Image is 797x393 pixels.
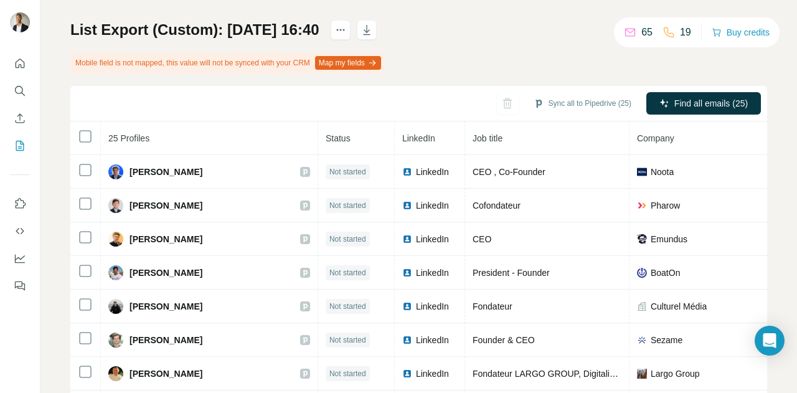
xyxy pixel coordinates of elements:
[10,220,30,242] button: Use Surfe API
[10,275,30,297] button: Feedback
[712,24,770,41] button: Buy credits
[402,133,435,143] span: LinkedIn
[473,133,502,143] span: Job title
[651,267,680,279] span: BoatOn
[10,192,30,215] button: Use Surfe on LinkedIn
[755,326,785,356] div: Open Intercom Messenger
[10,135,30,157] button: My lists
[651,334,682,346] span: Sezame
[130,199,202,212] span: [PERSON_NAME]
[416,367,449,380] span: LinkedIn
[108,333,123,348] img: Avatar
[416,166,449,178] span: LinkedIn
[416,233,449,245] span: LinkedIn
[416,334,449,346] span: LinkedIn
[651,367,700,380] span: Largo Group
[315,56,381,70] button: Map my fields
[637,335,647,345] img: company-logo
[402,369,412,379] img: LinkedIn logo
[402,201,412,211] img: LinkedIn logo
[329,301,366,312] span: Not started
[108,198,123,213] img: Avatar
[525,94,640,113] button: Sync all to Pipedrive (25)
[637,234,647,244] img: company-logo
[416,300,449,313] span: LinkedIn
[637,369,647,379] img: company-logo
[326,133,351,143] span: Status
[130,267,202,279] span: [PERSON_NAME]
[108,265,123,280] img: Avatar
[680,25,691,40] p: 19
[637,167,647,177] img: company-logo
[402,167,412,177] img: LinkedIn logo
[329,334,366,346] span: Not started
[70,20,319,40] h1: List Export (Custom): [DATE] 16:40
[108,299,123,314] img: Avatar
[473,335,535,345] span: Founder & CEO
[329,166,366,178] span: Not started
[641,25,653,40] p: 65
[130,300,202,313] span: [PERSON_NAME]
[329,200,366,211] span: Not started
[651,233,687,245] span: Emundus
[651,199,680,212] span: Pharow
[108,366,123,381] img: Avatar
[637,133,674,143] span: Company
[108,232,123,247] img: Avatar
[473,201,521,211] span: Cofondateur
[416,199,449,212] span: LinkedIn
[329,368,366,379] span: Not started
[674,97,748,110] span: Find all emails (25)
[331,20,351,40] button: actions
[651,300,707,313] span: Culturel Média
[10,247,30,270] button: Dashboard
[473,369,767,379] span: Fondateur LARGO GROUP, Digitalisation des process dans la Supply Chain
[10,12,30,32] img: Avatar
[130,166,202,178] span: [PERSON_NAME]
[473,234,491,244] span: CEO
[473,167,545,177] span: CEO , Co-Founder
[10,80,30,102] button: Search
[70,52,384,73] div: Mobile field is not mapped, this value will not be synced with your CRM
[10,107,30,130] button: Enrich CSV
[108,133,149,143] span: 25 Profiles
[473,301,512,311] span: Fondateur
[651,166,674,178] span: Noota
[130,233,202,245] span: [PERSON_NAME]
[646,92,761,115] button: Find all emails (25)
[637,268,647,278] img: company-logo
[416,267,449,279] span: LinkedIn
[637,201,647,211] img: company-logo
[402,268,412,278] img: LinkedIn logo
[130,367,202,380] span: [PERSON_NAME]
[329,234,366,245] span: Not started
[329,267,366,278] span: Not started
[108,164,123,179] img: Avatar
[10,52,30,75] button: Quick start
[473,268,550,278] span: President - Founder
[402,234,412,244] img: LinkedIn logo
[130,334,202,346] span: [PERSON_NAME]
[402,335,412,345] img: LinkedIn logo
[402,301,412,311] img: LinkedIn logo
